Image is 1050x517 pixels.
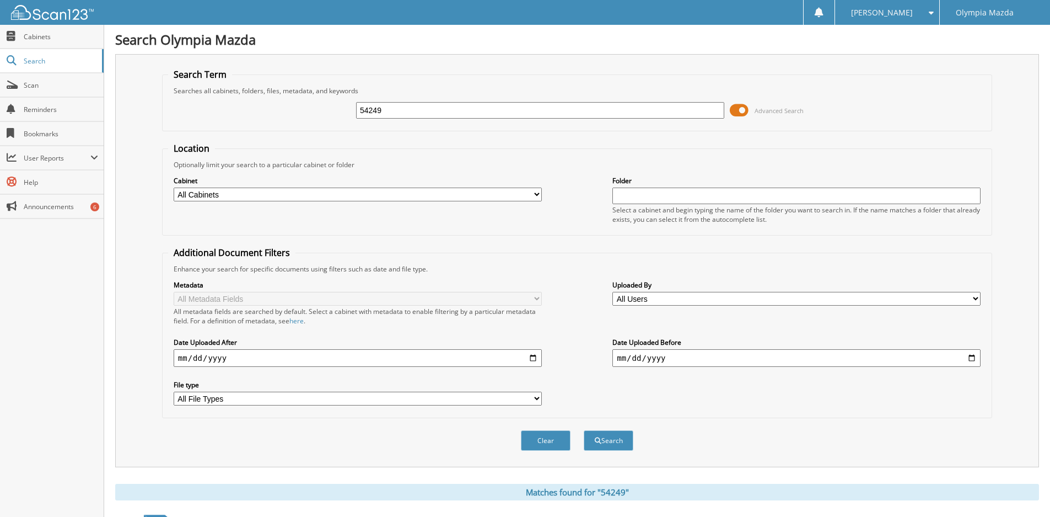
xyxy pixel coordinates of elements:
legend: Additional Document Filters [168,247,295,259]
div: Enhance your search for specific documents using filters such as date and file type. [168,264,986,274]
label: File type [174,380,542,390]
span: Olympia Mazda [956,9,1014,16]
legend: Search Term [168,68,232,81]
a: here [289,316,304,326]
div: All metadata fields are searched by default. Select a cabinet with metadata to enable filtering b... [174,307,542,326]
input: end [612,349,981,367]
span: Announcements [24,202,98,211]
span: Advanced Search [755,106,804,115]
div: Matches found for "54249" [115,484,1039,500]
div: Searches all cabinets, folders, files, metadata, and keywords [168,86,986,95]
span: [PERSON_NAME] [851,9,913,16]
label: Date Uploaded Before [612,338,981,347]
h1: Search Olympia Mazda [115,30,1039,49]
span: User Reports [24,153,90,163]
label: Folder [612,176,981,185]
label: Metadata [174,280,542,290]
label: Uploaded By [612,280,981,290]
div: Optionally limit your search to a particular cabinet or folder [168,160,986,169]
label: Date Uploaded After [174,338,542,347]
button: Search [584,430,633,451]
button: Clear [521,430,570,451]
legend: Location [168,142,215,154]
div: 6 [90,202,99,211]
span: Reminders [24,105,98,114]
input: start [174,349,542,367]
span: Cabinets [24,32,98,41]
label: Cabinet [174,176,542,185]
span: Help [24,178,98,187]
div: Select a cabinet and begin typing the name of the folder you want to search in. If the name match... [612,205,981,224]
img: scan123-logo-white.svg [11,5,94,20]
span: Bookmarks [24,129,98,138]
span: Search [24,56,96,66]
span: Scan [24,81,98,90]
